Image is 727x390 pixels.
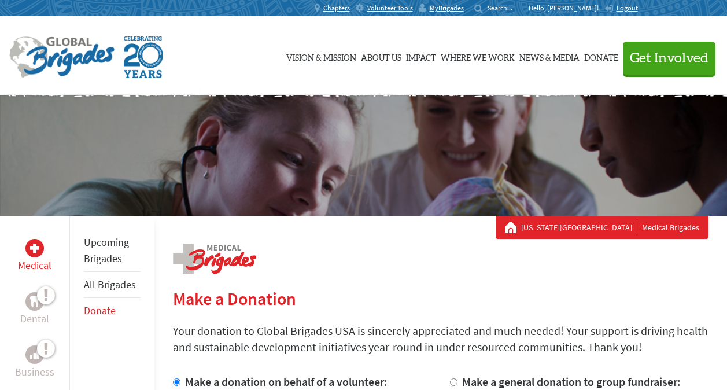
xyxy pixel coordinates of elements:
[630,51,708,65] span: Get Involved
[25,239,44,257] div: Medical
[173,323,708,355] p: Your donation to Global Brigades USA is sincerely appreciated and much needed! Your support is dr...
[173,244,256,274] img: logo-medical.png
[84,298,141,323] li: Donate
[84,278,136,291] a: All Brigades
[84,236,129,265] a: Upcoming Brigades
[505,222,699,233] div: Medical Brigades
[406,27,436,85] a: Impact
[617,3,638,12] span: Logout
[25,292,44,311] div: Dental
[367,3,413,13] span: Volunteer Tools
[323,3,350,13] span: Chapters
[20,292,49,327] a: DentalDental
[173,288,708,309] h2: Make a Donation
[20,311,49,327] p: Dental
[18,239,51,274] a: MedicalMedical
[604,3,638,13] a: Logout
[430,3,464,13] span: MyBrigades
[488,3,521,12] input: Search...
[124,36,163,78] img: Global Brigades Celebrating 20 Years
[361,27,401,85] a: About Us
[84,304,116,317] a: Donate
[462,374,681,389] label: Make a general donation to group fundraiser:
[185,374,388,389] label: Make a donation on behalf of a volunteer:
[84,230,141,272] li: Upcoming Brigades
[584,27,618,85] a: Donate
[15,364,54,380] p: Business
[15,345,54,380] a: BusinessBusiness
[25,345,44,364] div: Business
[84,272,141,298] li: All Brigades
[441,27,515,85] a: Where We Work
[529,3,604,13] p: Hello, [PERSON_NAME]!
[30,296,39,307] img: Dental
[519,27,580,85] a: News & Media
[30,244,39,253] img: Medical
[521,222,637,233] a: [US_STATE][GEOGRAPHIC_DATA]
[30,350,39,359] img: Business
[286,27,356,85] a: Vision & Mission
[9,36,115,78] img: Global Brigades Logo
[18,257,51,274] p: Medical
[623,42,715,75] button: Get Involved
